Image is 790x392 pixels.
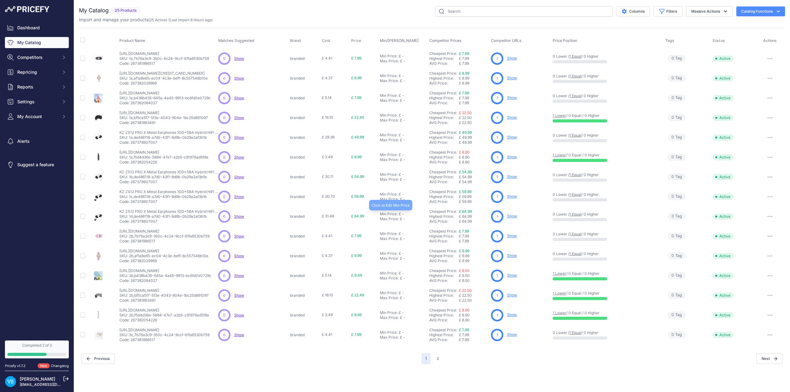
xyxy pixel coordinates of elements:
a: £ 7.99 [459,51,469,56]
span: £ 54.99 [351,174,364,179]
a: Changelog [51,364,69,368]
a: [EMAIL_ADDRESS][DOMAIN_NAME] [20,382,84,387]
p: [URL][DOMAIN_NAME] [119,91,211,96]
p: 0 Lower / / 0 Higher [553,133,659,138]
span: Tag [668,55,686,62]
p: KZ ZS12 PRO X Metal Earphones 1DD+5BA Hybrid HIFI Bass In Ear Monitor Headphones [119,170,218,175]
div: Max Price: [380,118,399,123]
nav: Sidebar [5,22,69,333]
span: £ 3.49 [322,155,333,159]
span: Repricing [17,69,58,75]
span: Competitor Prices [429,38,462,43]
span: Matches Suggested [218,38,254,43]
div: - [401,192,404,197]
a: Cheapest Price: [429,268,457,273]
div: Highest Price: [429,115,459,120]
img: Pricefy Logo [5,6,49,12]
p: 0 Lower / / 0 Higher [553,54,659,59]
a: 1 Lower [553,113,566,118]
a: 25 Active [150,18,166,22]
span: Tag [668,114,686,121]
span: 0 [671,95,674,101]
div: £ [400,59,402,64]
span: 0 [671,115,674,121]
p: branded [290,56,319,61]
a: Show [507,332,517,337]
span: Tag [668,134,686,141]
a: Show [507,76,517,80]
div: - [402,157,405,162]
p: 0 Lower / / 0 Higher [553,93,659,98]
span: Show [234,175,244,179]
span: 0 [671,194,674,200]
div: Highest Price: [429,135,459,140]
a: Show [234,194,244,199]
span: Show [234,332,244,337]
a: Completed 2 of 3 [5,340,69,358]
div: £ [399,93,401,98]
button: My Account [5,111,69,122]
span: Price Position [553,38,577,43]
p: 0 Lower / / 0 Higher [553,74,659,79]
div: Highest Price: [429,56,459,61]
span: Active [713,174,734,180]
div: £ 54.99 [459,179,489,184]
span: Min/[PERSON_NAME] [380,38,419,43]
p: 0 Lower / / 0 Higher [553,172,659,177]
div: Min Price: [380,172,397,177]
span: 0 [671,134,674,140]
p: SKU: 1a,bf5ca5f7-5f3e-4043-904e-1bc25d891097 [119,115,208,120]
button: Go to page 2 [433,353,443,364]
div: £ [400,118,402,123]
span: £ 4.41 [322,56,332,60]
div: Min Price: [380,54,397,59]
div: - [401,172,404,177]
span: ( ) [148,18,167,22]
a: 1 Equal [569,212,581,217]
a: Show [507,56,517,60]
p: SKU: 1a,de486118-a7d0-43f1-8d9b-0b29a2af3b1b [119,135,218,140]
a: Alerts [5,136,69,147]
p: Code: 267382084027 [119,101,211,105]
div: £ [400,157,402,162]
span: Price [351,38,361,43]
div: AVG Price: [429,81,459,86]
span: £ 49.99 [459,135,472,140]
a: 1 Lower [553,271,566,276]
button: Cost [322,38,332,43]
p: Code: 267382029969 [119,81,208,86]
a: 1 Lower [553,291,566,295]
a: £ 8.99 [459,71,469,76]
a: Cheapest Price: [429,91,457,95]
span: 0 [223,174,226,180]
a: 1 Equal [569,93,581,98]
div: £ 7.99 [459,101,489,105]
div: - [402,78,405,83]
span: Tag [668,75,686,82]
a: Show [234,155,244,159]
div: AVG Price: [429,61,459,66]
div: £ [399,172,401,177]
div: £ 49.99 [459,140,489,145]
a: Show [234,234,244,238]
a: £ 22.50 [459,110,472,115]
a: £ 22.50 [459,288,472,293]
div: AVG Price: [429,179,459,184]
p: KZ ZS12 PRO X Metal Earphones 1DD+5BA Hybrid HIFI Bass In Ear Monitor Headphones [119,130,218,135]
div: - [402,118,405,123]
p: Code: 267378607007 [119,179,218,184]
p: SKU: 1a,7b76a3c9-350c-4c24-9ccf-61fa6530b759 [119,56,209,61]
a: Show [234,214,244,219]
a: £ 9.99 [459,249,469,253]
p: branded [290,135,319,140]
a: Dashboard [5,22,69,33]
div: £ [399,133,401,138]
p: SKU: 1a,b438b435-645a-4a45-9913-bc6fd0e0729c [119,96,211,101]
span: 0 [223,76,226,81]
p: KZ ZS12 PRO X Metal Earphones 1DD+5BA Hybrid HIFI Bass In Ear Monitor Headphones [119,189,218,194]
span: £ 54.99 [459,175,472,179]
button: Columns [617,6,650,16]
a: Show [507,214,517,218]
